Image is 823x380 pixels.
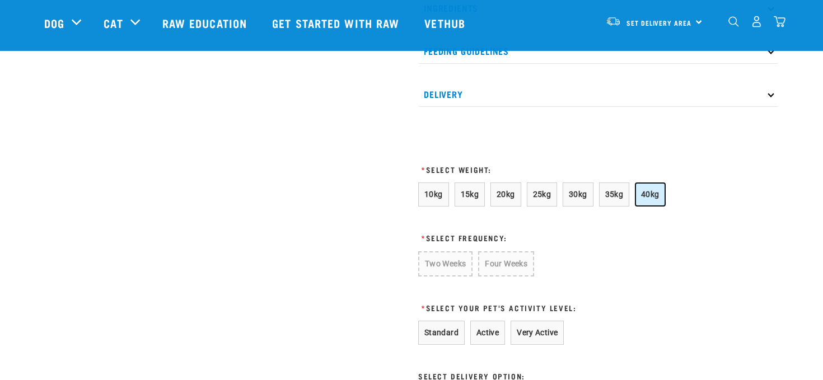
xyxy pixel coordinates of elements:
[605,190,624,199] span: 35kg
[751,16,763,27] img: user.png
[44,15,64,31] a: Dog
[261,1,413,45] a: Get started with Raw
[470,321,505,345] button: Active
[569,190,587,199] span: 30kg
[418,303,670,312] h3: Select Your Pet's Activity Level:
[497,190,515,199] span: 20kg
[418,372,670,380] h3: Select Delivery Option:
[728,16,739,27] img: home-icon-1@2x.png
[418,321,465,345] button: Standard
[104,15,123,31] a: Cat
[606,16,621,26] img: van-moving.png
[455,182,485,207] button: 15kg
[774,16,785,27] img: home-icon@2x.png
[641,190,660,199] span: 40kg
[511,321,564,345] button: Very Active
[413,1,479,45] a: Vethub
[418,165,670,173] h3: Select Weight:
[151,1,261,45] a: Raw Education
[418,251,473,276] button: Two Weeks
[533,190,551,199] span: 25kg
[635,182,666,207] button: 40kg
[478,251,534,276] button: Four Weeks
[461,190,479,199] span: 15kg
[418,39,779,64] p: Feeding Guidelines
[424,190,443,199] span: 10kg
[527,182,558,207] button: 25kg
[599,182,630,207] button: 35kg
[563,182,593,207] button: 30kg
[418,82,779,107] p: Delivery
[490,182,521,207] button: 20kg
[626,21,691,25] span: Set Delivery Area
[418,182,449,207] button: 10kg
[418,233,670,242] h3: Select Frequency:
